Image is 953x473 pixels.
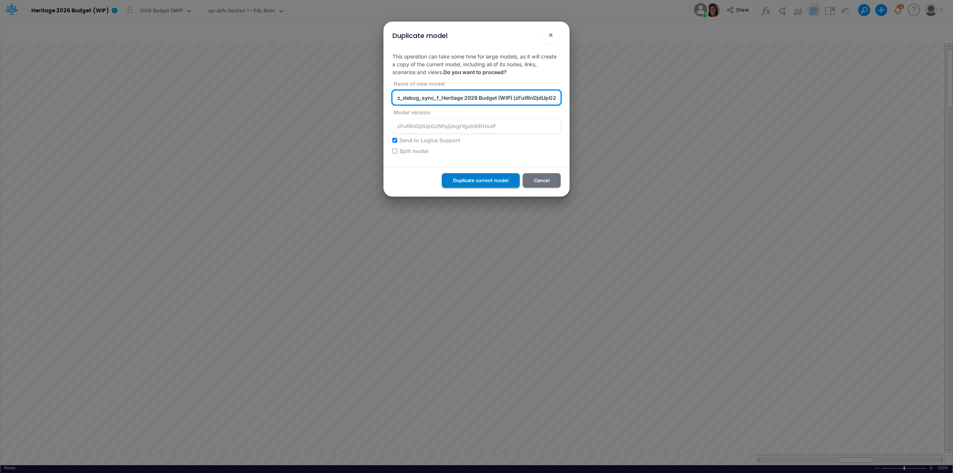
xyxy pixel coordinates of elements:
[442,173,520,188] button: Duplicate current model
[523,173,561,188] button: Cancel
[392,91,561,105] input: Add model name
[392,80,561,88] label: Name of new model
[386,47,567,167] div: This operation can take some time for large models, as it will create a copy of the current model...
[443,69,507,75] b: Do you want to proceed?
[542,26,560,44] button: Close
[392,31,447,41] div: Duplicate model
[398,136,460,144] label: Send to Logica Support
[392,119,561,133] input: zFutRnDjdUpG2NfsjUngtYgzb99GtxzP
[392,108,561,116] label: Model version
[548,30,553,39] span: ×
[398,147,428,155] label: Split model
